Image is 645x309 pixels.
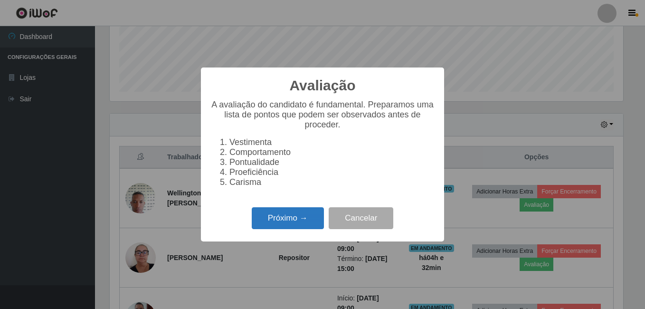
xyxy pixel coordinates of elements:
li: Comportamento [229,147,435,157]
li: Vestimenta [229,137,435,147]
li: Pontualidade [229,157,435,167]
button: Cancelar [329,207,393,230]
li: Proeficiência [229,167,435,177]
button: Próximo → [252,207,324,230]
p: A avaliação do candidato é fundamental. Preparamos uma lista de pontos que podem ser observados a... [210,100,435,130]
h2: Avaliação [290,77,356,94]
li: Carisma [229,177,435,187]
